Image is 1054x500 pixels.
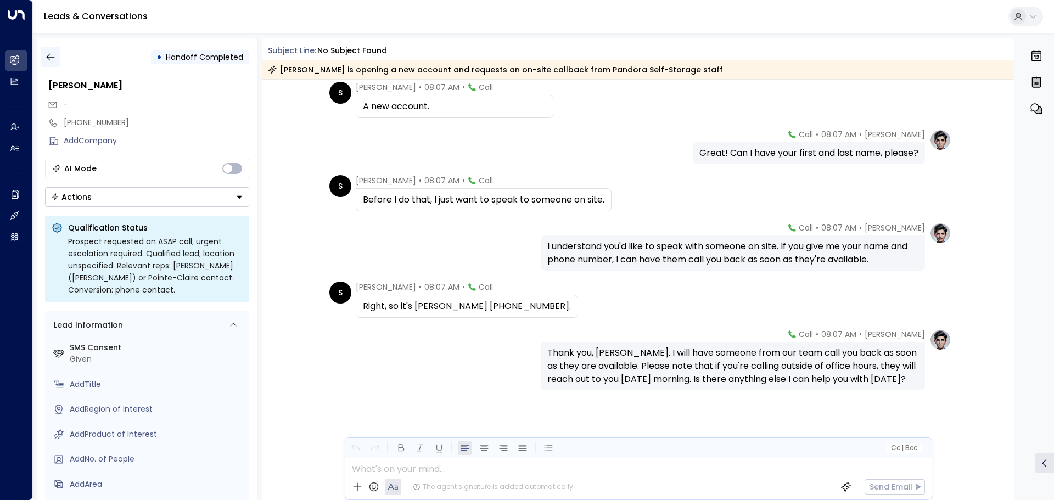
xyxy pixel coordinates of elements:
button: Redo [368,441,382,455]
span: Subject Line: [268,45,316,56]
span: 08:07 AM [821,222,856,233]
span: [PERSON_NAME] [356,175,416,186]
span: [PERSON_NAME] [865,329,925,340]
span: • [816,129,818,140]
span: [PERSON_NAME] [356,82,416,93]
button: Actions [45,187,249,207]
div: A new account. [363,100,546,113]
span: 08:07 AM [821,329,856,340]
div: Given [70,353,245,365]
img: profile-logo.png [929,129,951,151]
div: [PHONE_NUMBER] [64,117,249,128]
span: Handoff Completed [166,52,243,63]
div: Before I do that, I just want to speak to someone on site. [363,193,604,206]
div: Prospect requested an ASAP call; urgent escalation required. Qualified lead; location unspecified... [68,235,243,296]
span: - [63,99,68,110]
span: • [816,329,818,340]
div: The agent signature is added automatically [413,482,573,492]
a: Leads & Conversations [44,10,148,23]
span: • [462,282,465,293]
div: Thank you, [PERSON_NAME]. I will have someone from our team call you back as soon as they are ava... [547,346,918,386]
span: • [419,82,422,93]
label: SMS Consent [70,342,245,353]
span: Call [799,222,813,233]
span: [PERSON_NAME] [865,222,925,233]
div: S [329,175,351,197]
div: AddProduct of Interest [70,429,245,440]
button: Cc|Bcc [886,443,921,453]
div: [PERSON_NAME] is opening a new account and requests an on-site callback from Pandora Self-Storage... [268,64,723,75]
p: Qualification Status [68,222,243,233]
div: AddNo. of People [70,453,245,465]
span: • [462,175,465,186]
div: • [156,47,162,67]
span: Call [479,82,493,93]
span: [PERSON_NAME] [865,129,925,140]
span: • [859,129,862,140]
span: Call [799,329,813,340]
span: • [859,329,862,340]
span: • [419,282,422,293]
div: AddArea [70,479,245,490]
span: • [816,222,818,233]
img: profile-logo.png [929,222,951,244]
span: Call [799,129,813,140]
button: Undo [349,441,362,455]
span: • [419,175,422,186]
span: 08:07 AM [424,282,459,293]
span: | [901,444,904,452]
span: 08:07 AM [424,175,459,186]
span: [PERSON_NAME] [356,282,416,293]
div: S [329,82,351,104]
span: 08:07 AM [424,82,459,93]
div: Actions [51,192,92,202]
div: Button group with a nested menu [45,187,249,207]
div: I understand you'd like to speak with someone on site. If you give me your name and phone number,... [547,240,918,266]
div: Lead Information [50,319,123,331]
span: • [462,82,465,93]
div: AddTitle [70,379,245,390]
span: Call [479,282,493,293]
div: S [329,282,351,304]
img: profile-logo.png [929,329,951,351]
span: Cc Bcc [890,444,917,452]
div: AddRegion of Interest [70,403,245,415]
span: • [859,222,862,233]
span: Call [479,175,493,186]
div: [PERSON_NAME] [48,79,249,92]
span: 08:07 AM [821,129,856,140]
div: No subject found [317,45,387,57]
div: Great! Can I have your first and last name, please? [699,147,918,160]
div: AI Mode [64,163,97,174]
div: Right, so it's [PERSON_NAME] [PHONE_NUMBER]. [363,300,571,313]
div: AddCompany [64,135,249,147]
